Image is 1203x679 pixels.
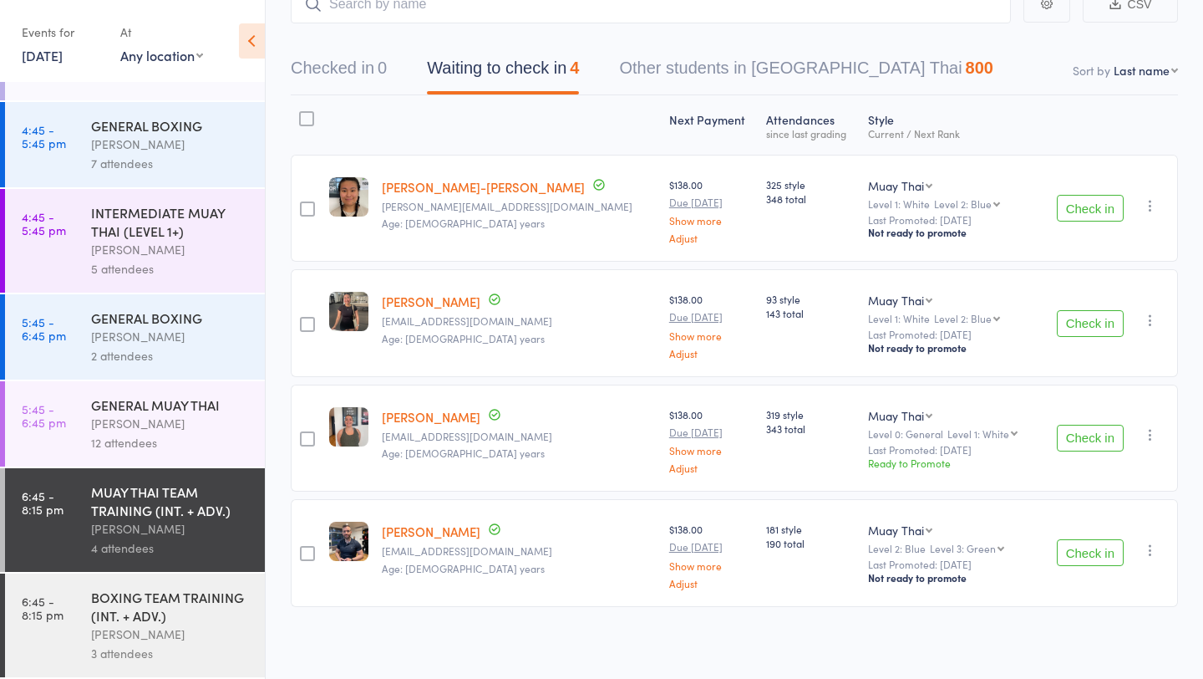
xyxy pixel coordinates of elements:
button: Other students in [GEOGRAPHIC_DATA] Thai800 [619,50,993,94]
time: 5:45 - 6:45 pm [22,402,66,429]
div: Style [861,103,1038,147]
div: 12 attendees [91,433,251,452]
div: Muay Thai [868,522,924,539]
div: Level 2: Blue [934,313,992,324]
a: [PERSON_NAME] [382,293,480,310]
div: At [120,18,203,46]
div: 4 attendees [91,539,251,558]
div: Level 0: General [868,428,1032,439]
span: Age: [DEMOGRAPHIC_DATA] years [382,216,545,230]
a: 5:45 -6:45 pmGENERAL BOXING[PERSON_NAME]2 attendees [5,294,265,380]
span: 181 style [766,522,855,536]
button: Waiting to check in4 [427,50,579,94]
a: [PERSON_NAME] [382,523,480,540]
div: Level 2: Blue [868,543,1032,554]
img: image1661120264.png [329,177,368,217]
div: Events for [22,18,104,46]
div: 2 attendees [91,346,251,365]
span: 348 total [766,191,855,206]
div: [PERSON_NAME] [91,240,251,259]
span: 93 style [766,292,855,306]
a: Adjust [669,578,753,589]
button: Check in [1057,425,1124,452]
span: 319 style [766,407,855,421]
a: [PERSON_NAME]-[PERSON_NAME] [382,178,585,196]
div: GENERAL MUAY THAI [91,396,251,414]
div: MUAY THAI TEAM TRAINING (INT. + ADV.) [91,482,251,519]
small: Due [DATE] [669,311,753,323]
div: [PERSON_NAME] [91,135,251,154]
button: Check in [1057,310,1124,337]
div: [PERSON_NAME] [91,414,251,433]
small: Last Promoted: [DATE] [868,444,1032,456]
small: Due [DATE] [669,426,753,438]
span: Age: [DEMOGRAPHIC_DATA] years [382,331,545,345]
img: image1731487837.png [329,292,368,331]
img: image1718617299.png [329,522,368,561]
a: Show more [669,560,753,571]
div: Level 2: Blue [934,198,992,209]
a: Show more [669,330,753,341]
div: $138.00 [669,522,753,588]
div: Level 1: White [868,198,1032,209]
time: 4:45 - 5:45 pm [22,210,66,237]
a: Adjust [669,232,753,243]
div: 3 attendees [91,644,251,663]
button: Check in [1057,539,1124,566]
div: Muay Thai [868,407,924,424]
div: Level 1: White [868,313,1032,324]
div: Any location [120,46,203,64]
div: GENERAL BOXING [91,116,251,135]
small: oldratirebecca@gmail.com [382,431,656,442]
div: $138.00 [669,407,753,473]
div: Muay Thai [868,177,924,194]
a: Show more [669,215,753,226]
div: Muay Thai [868,292,924,309]
a: Adjust [669,462,753,473]
div: Last name [1114,62,1170,79]
a: Adjust [669,348,753,359]
small: Last Promoted: [DATE] [868,559,1032,570]
a: Show more [669,445,753,456]
div: 5 attendees [91,259,251,278]
span: 343 total [766,421,855,436]
time: 6:45 - 8:15 pm [22,595,63,621]
div: BOXING TEAM TRAINING (INT. + ADV.) [91,588,251,625]
div: INTERMEDIATE MUAY THAI (LEVEL 1+) [91,203,251,240]
img: image1693989268.png [329,407,368,447]
small: lee.khoh@gmail.com [382,201,656,212]
div: 800 [966,59,993,77]
span: Age: [DEMOGRAPHIC_DATA] years [382,446,545,460]
span: Age: [DEMOGRAPHIC_DATA] years [382,561,545,575]
a: [PERSON_NAME] [382,408,480,426]
small: Due [DATE] [669,541,753,553]
div: 4 [570,59,579,77]
div: $138.00 [669,177,753,243]
div: 0 [378,59,387,77]
small: sera_nguyen03@outlook.com [382,315,656,327]
small: Last Promoted: [DATE] [868,329,1032,340]
div: Atten­dances [759,103,861,147]
div: Ready to Promote [868,456,1032,470]
button: Checked in0 [291,50,387,94]
small: Due [DATE] [669,197,753,208]
span: 143 total [766,306,855,320]
div: Level 1: White [947,428,1009,439]
button: Check in [1057,195,1124,222]
time: 5:45 - 6:45 pm [22,315,66,342]
div: [PERSON_NAME] [91,327,251,346]
div: Not ready to promote [868,341,1032,355]
div: Current / Next Rank [868,128,1032,139]
div: [PERSON_NAME] [91,625,251,644]
div: 7 attendees [91,154,251,173]
div: Level 3: Green [930,543,996,554]
a: 6:45 -8:15 pmMUAY THAI TEAM TRAINING (INT. + ADV.)[PERSON_NAME]4 attendees [5,468,265,572]
small: robertogentilsassano@gmail.com [382,545,656,557]
a: 4:45 -5:45 pmINTERMEDIATE MUAY THAI (LEVEL 1+)[PERSON_NAME]5 attendees [5,189,265,293]
div: $138.00 [669,292,753,358]
time: 6:45 - 8:15 pm [22,489,63,516]
a: 4:45 -5:45 pmGENERAL BOXING[PERSON_NAME]7 attendees [5,102,265,187]
label: Sort by [1073,62,1110,79]
div: Next Payment [662,103,759,147]
div: since last grading [766,128,855,139]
